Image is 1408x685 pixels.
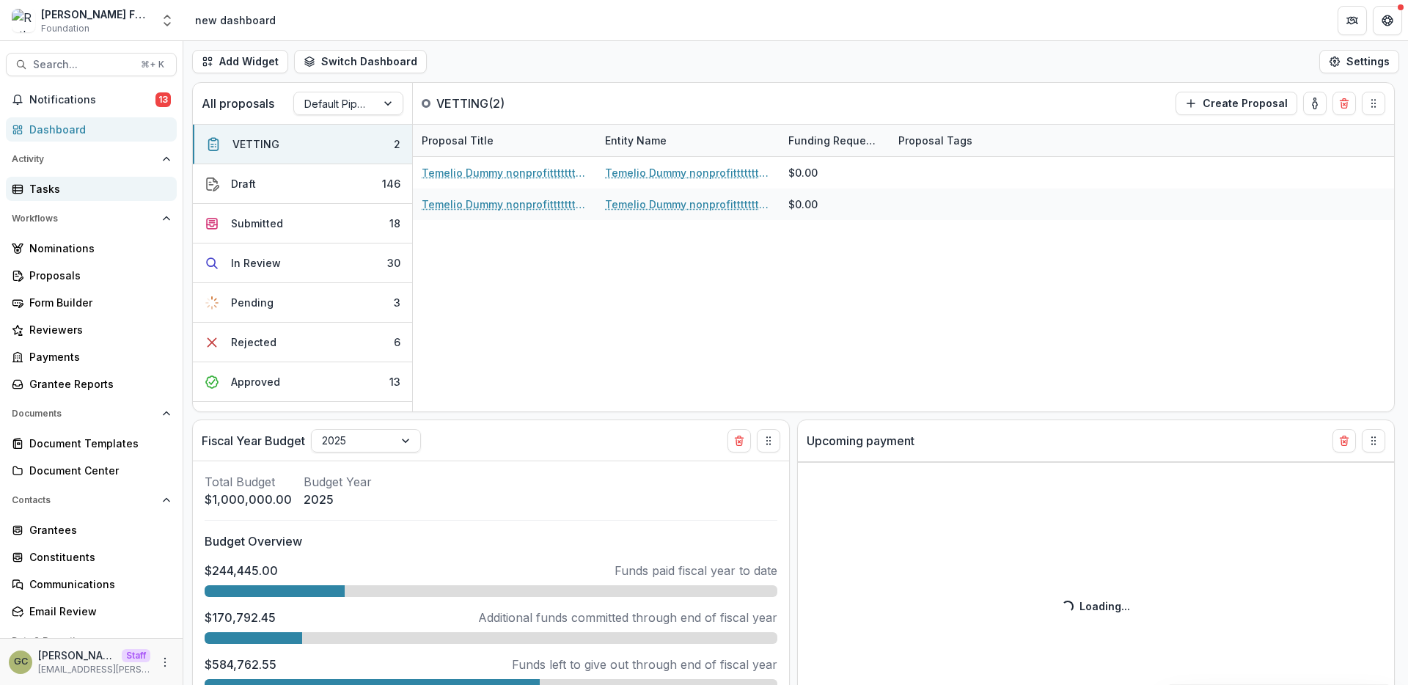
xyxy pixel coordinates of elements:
[596,133,675,148] div: Entity Name
[6,207,177,230] button: Open Workflows
[757,429,780,453] button: Drag
[605,165,771,180] a: Temelio Dummy nonprofittttttttt a4 sda16s5d
[231,374,280,389] div: Approved
[387,255,400,271] div: 30
[231,295,274,310] div: Pending
[422,197,587,212] a: Temelio Dummy nonprofittttttttt a4 sda16s5d - 2025 - A1
[605,197,771,212] a: Temelio Dummy nonprofittttttttt a4 sda16s5d
[14,657,28,667] div: Grace Chang
[156,653,174,671] button: More
[29,522,165,538] div: Grantees
[382,176,400,191] div: 146
[12,154,156,164] span: Activity
[193,323,412,362] button: Rejected6
[6,177,177,201] a: Tasks
[512,656,777,673] p: Funds left to give out through end of fiscal year
[727,429,751,453] button: Delete card
[780,125,890,156] div: Funding Requested
[788,165,818,180] div: $0.00
[780,133,890,148] div: Funding Requested
[1362,429,1385,453] button: Drag
[1303,92,1327,115] button: toggle-assigned-to-me
[6,629,177,653] button: Open Data & Reporting
[29,268,165,283] div: Proposals
[1319,50,1399,73] button: Settings
[38,648,116,663] p: [PERSON_NAME]
[615,562,777,579] p: Funds paid fiscal year to date
[205,532,777,550] p: Budget Overview
[192,50,288,73] button: Add Widget
[29,181,165,197] div: Tasks
[193,362,412,402] button: Approved13
[1338,6,1367,35] button: Partners
[231,255,281,271] div: In Review
[389,374,400,389] div: 13
[6,402,177,425] button: Open Documents
[189,10,282,31] nav: breadcrumb
[6,372,177,396] a: Grantee Reports
[205,491,292,508] p: $1,000,000.00
[304,491,372,508] p: 2025
[6,488,177,512] button: Open Contacts
[29,376,165,392] div: Grantee Reports
[304,473,372,491] p: Budget Year
[122,649,150,662] p: Staff
[1373,6,1402,35] button: Get Help
[1176,92,1297,115] button: Create Proposal
[394,295,400,310] div: 3
[231,334,276,350] div: Rejected
[157,6,177,35] button: Open entity switcher
[193,243,412,283] button: In Review30
[6,236,177,260] a: Nominations
[389,216,400,231] div: 18
[12,213,156,224] span: Workflows
[294,50,427,73] button: Switch Dashboard
[12,409,156,419] span: Documents
[232,136,279,152] div: VETTING
[29,576,165,592] div: Communications
[890,125,1073,156] div: Proposal Tags
[1332,429,1356,453] button: Delete card
[422,165,587,180] a: Temelio Dummy nonprofittttttttt a4 sda16s5d - 2025 - A1
[1332,92,1356,115] button: Delete card
[33,59,132,71] span: Search...
[6,117,177,142] a: Dashboard
[205,656,276,673] p: $584,762.55
[436,95,546,112] p: VETTING ( 2 )
[193,204,412,243] button: Submitted18
[394,334,400,350] div: 6
[202,432,305,450] p: Fiscal Year Budget
[155,92,171,107] span: 13
[29,436,165,451] div: Document Templates
[807,432,914,450] p: Upcoming payment
[12,495,156,505] span: Contacts
[478,609,777,626] p: Additional funds committed through end of fiscal year
[6,147,177,171] button: Open Activity
[29,604,165,619] div: Email Review
[6,345,177,369] a: Payments
[29,549,165,565] div: Constituents
[29,122,165,137] div: Dashboard
[788,197,818,212] div: $0.00
[41,22,89,35] span: Foundation
[193,283,412,323] button: Pending3
[1362,92,1385,115] button: Drag
[29,295,165,310] div: Form Builder
[12,9,35,32] img: Ruthwick Foundation
[29,241,165,256] div: Nominations
[596,125,780,156] div: Entity Name
[6,263,177,287] a: Proposals
[6,458,177,483] a: Document Center
[138,56,167,73] div: ⌘ + K
[6,518,177,542] a: Grantees
[6,431,177,455] a: Document Templates
[41,7,151,22] div: [PERSON_NAME] Foundation
[890,133,981,148] div: Proposal Tags
[29,322,165,337] div: Reviewers
[6,545,177,569] a: Constituents
[413,125,596,156] div: Proposal Title
[6,53,177,76] button: Search...
[6,318,177,342] a: Reviewers
[12,636,156,646] span: Data & Reporting
[205,473,292,491] p: Total Budget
